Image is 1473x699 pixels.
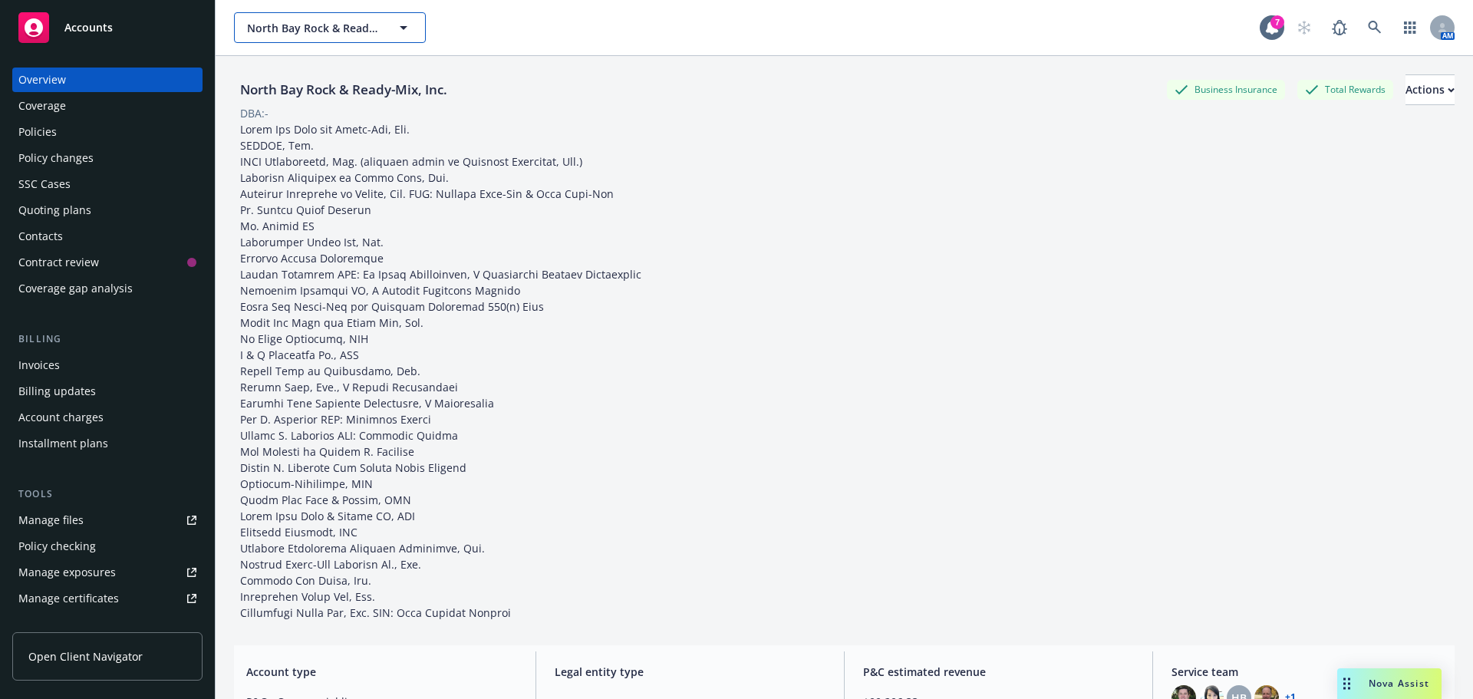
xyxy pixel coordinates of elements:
div: Coverage gap analysis [18,276,133,301]
div: SSC Cases [18,172,71,196]
div: Manage claims [18,612,96,637]
span: Legal entity type [555,664,825,680]
a: Policy changes [12,146,203,170]
button: North Bay Rock & Ready-Mix, Inc. [234,12,426,43]
a: Manage claims [12,612,203,637]
a: Policies [12,120,203,144]
a: Start snowing [1289,12,1320,43]
a: Accounts [12,6,203,49]
a: Contract review [12,250,203,275]
a: Switch app [1395,12,1425,43]
a: Quoting plans [12,198,203,223]
div: Manage files [18,508,84,532]
div: Quoting plans [18,198,91,223]
a: Coverage gap analysis [12,276,203,301]
a: Report a Bug [1324,12,1355,43]
div: Invoices [18,353,60,378]
a: Account charges [12,405,203,430]
div: Policy changes [18,146,94,170]
div: Policies [18,120,57,144]
a: Billing updates [12,379,203,404]
a: Manage files [12,508,203,532]
div: Billing [12,331,203,347]
span: North Bay Rock & Ready-Mix, Inc. [247,20,380,36]
div: Actions [1405,75,1455,104]
a: Contacts [12,224,203,249]
div: Manage certificates [18,586,119,611]
div: Policy checking [18,534,96,559]
button: Actions [1405,74,1455,105]
div: Tools [12,486,203,502]
div: Manage exposures [18,560,116,585]
div: Coverage [18,94,66,118]
a: Manage certificates [12,586,203,611]
button: Nova Assist [1337,668,1442,699]
span: Service team [1171,664,1442,680]
div: North Bay Rock & Ready-Mix, Inc. [234,80,453,100]
span: Lorem Ips Dolo sit Ametc-Adi, Eli. SEDDOE, Tem. INCI Utlaboreetd, Mag. (aliquaen admin ve Quisnos... [240,122,641,620]
a: Invoices [12,353,203,378]
div: DBA: - [240,105,269,121]
a: Search [1359,12,1390,43]
span: Open Client Navigator [28,648,143,664]
div: Overview [18,68,66,92]
span: P&C estimated revenue [863,664,1134,680]
div: Billing updates [18,379,96,404]
span: Account type [246,664,517,680]
span: Accounts [64,21,113,34]
a: SSC Cases [12,172,203,196]
div: Total Rewards [1297,80,1393,99]
div: Installment plans [18,431,108,456]
div: Account charges [18,405,104,430]
div: Contacts [18,224,63,249]
a: Policy checking [12,534,203,559]
div: Business Insurance [1167,80,1285,99]
a: Manage exposures [12,560,203,585]
div: Drag to move [1337,668,1356,699]
a: Overview [12,68,203,92]
a: Coverage [12,94,203,118]
span: Nova Assist [1369,677,1429,690]
div: Contract review [18,250,99,275]
a: Installment plans [12,431,203,456]
div: 7 [1270,14,1284,28]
